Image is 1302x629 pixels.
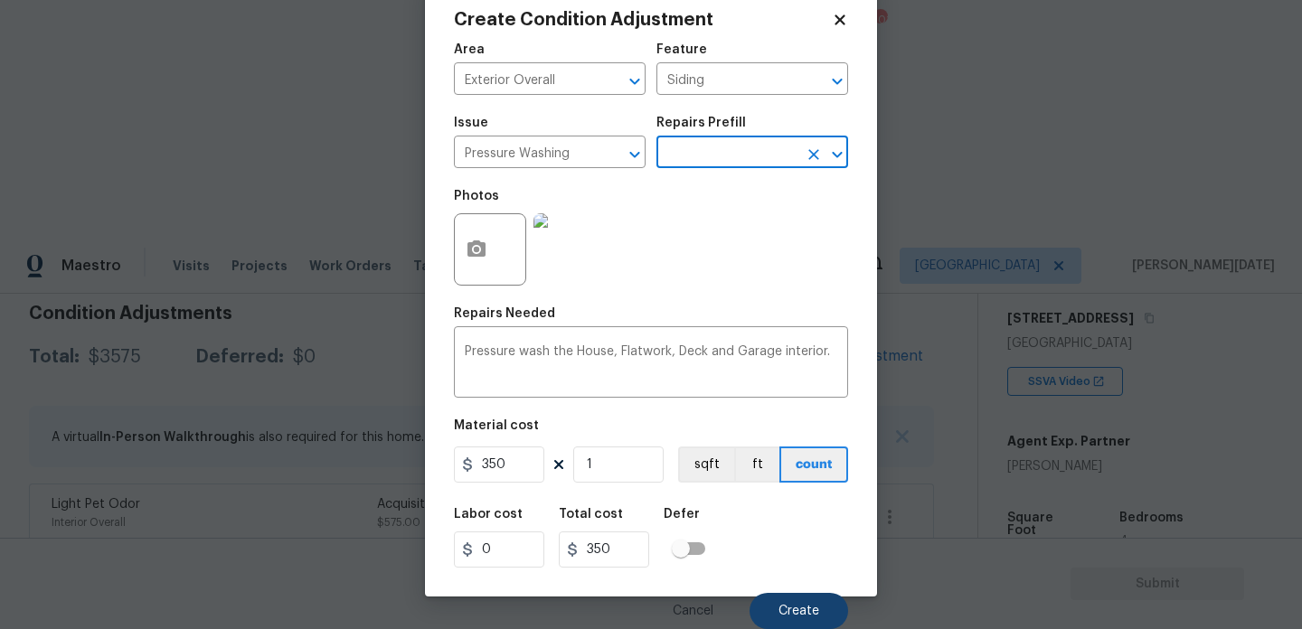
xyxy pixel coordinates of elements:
button: sqft [678,446,734,483]
span: Cancel [673,605,713,618]
button: Open [825,69,850,94]
textarea: Pressure wash the House, Flatwork, Deck and Garage interior. [465,345,837,383]
h5: Total cost [559,508,623,521]
h2: Create Condition Adjustment [454,11,832,29]
button: ft [734,446,779,483]
h5: Material cost [454,419,539,432]
button: Cancel [644,593,742,629]
button: Open [825,142,850,167]
span: Create [778,605,819,618]
button: Open [622,142,647,167]
h5: Repairs Needed [454,307,555,320]
h5: Photos [454,190,499,202]
button: count [779,446,848,483]
button: Create [750,593,848,629]
h5: Issue [454,117,488,129]
button: Clear [801,142,826,167]
h5: Repairs Prefill [656,117,746,129]
h5: Area [454,43,485,56]
button: Open [622,69,647,94]
h5: Defer [664,508,700,521]
h5: Feature [656,43,707,56]
h5: Labor cost [454,508,523,521]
